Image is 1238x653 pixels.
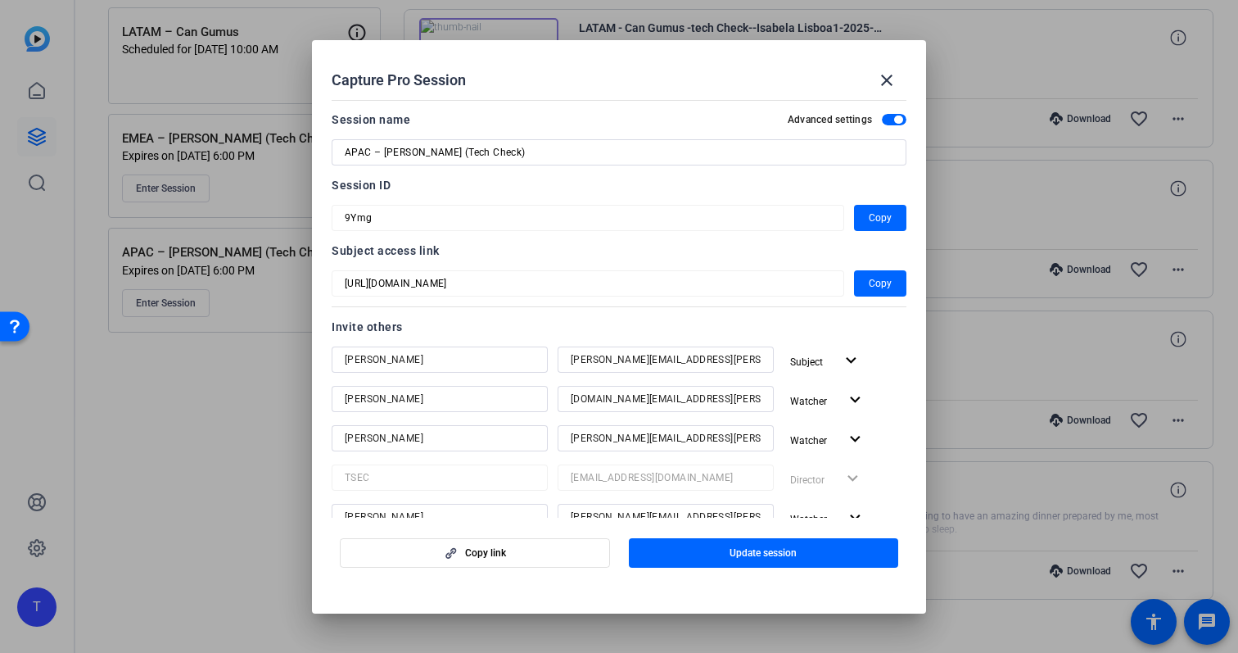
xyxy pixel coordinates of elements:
[845,508,865,528] mat-icon: expand_more
[571,507,761,527] input: Email...
[345,143,893,162] input: Enter Session Name
[854,270,906,297] button: Copy
[345,429,535,448] input: Name...
[571,350,761,370] input: Email...
[332,110,410,129] div: Session name
[845,390,865,410] mat-icon: expand_more
[345,274,831,293] input: Session OTP
[790,514,827,525] span: Watcher
[332,61,906,100] div: Capture Pro Session
[854,205,906,231] button: Copy
[345,507,535,527] input: Name...
[869,274,892,293] span: Copy
[629,538,899,568] button: Update session
[784,386,872,415] button: Watcher
[790,435,827,447] span: Watcher
[784,504,872,533] button: Watcher
[845,429,865,450] mat-icon: expand_more
[332,175,906,195] div: Session ID
[571,468,761,487] input: Email...
[345,468,535,487] input: Name...
[790,356,823,368] span: Subject
[345,389,535,409] input: Name...
[340,538,610,568] button: Copy link
[730,546,797,560] span: Update session
[790,396,827,407] span: Watcher
[841,351,861,371] mat-icon: expand_more
[877,70,897,90] mat-icon: close
[332,241,906,261] div: Subject access link
[571,429,761,448] input: Email...
[332,317,906,337] div: Invite others
[784,425,872,455] button: Watcher
[869,208,892,228] span: Copy
[571,389,761,409] input: Email...
[465,546,506,560] span: Copy link
[784,347,868,376] button: Subject
[345,350,535,370] input: Name...
[345,208,831,228] input: Session OTP
[788,113,872,126] h2: Advanced settings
